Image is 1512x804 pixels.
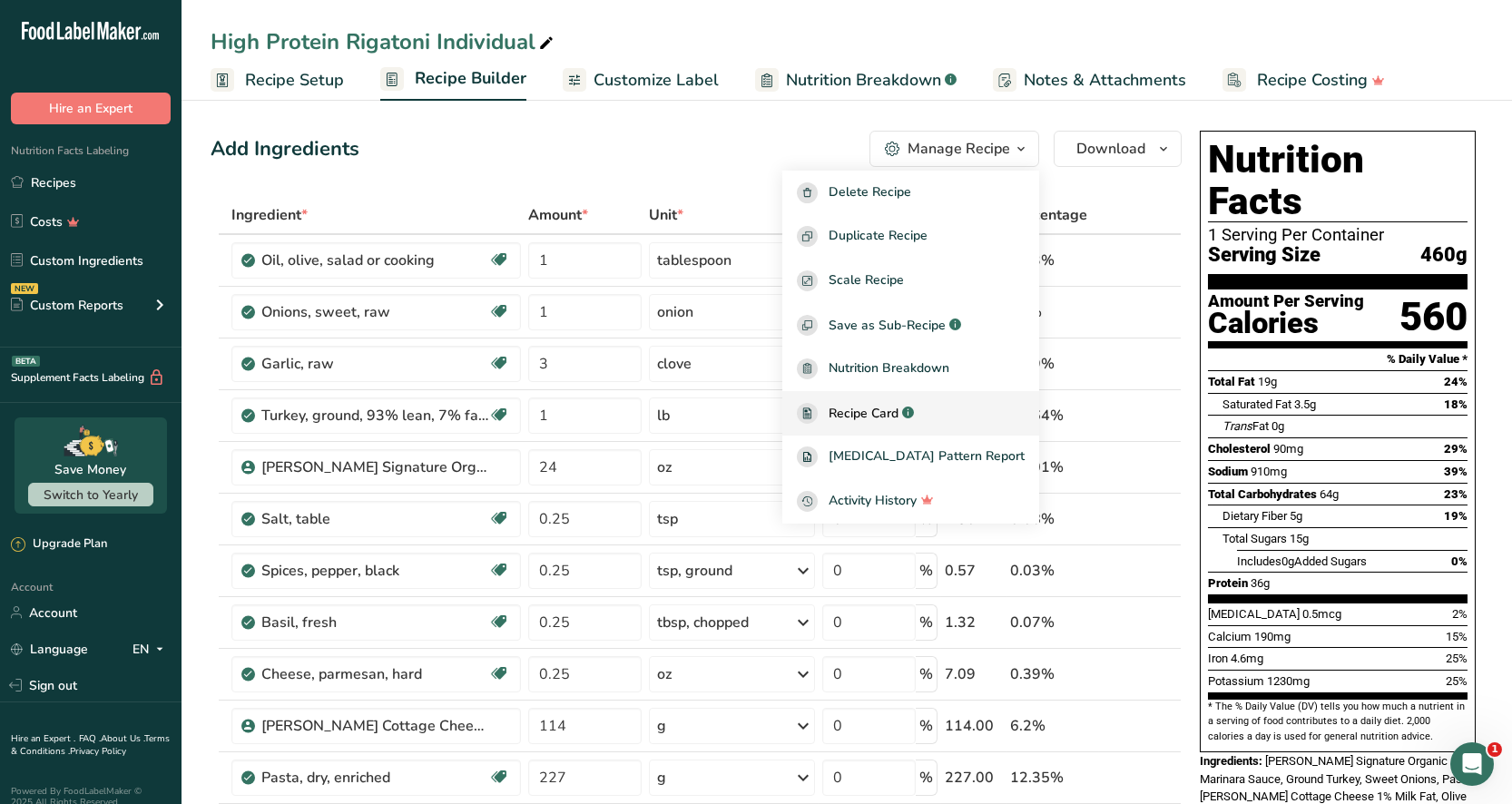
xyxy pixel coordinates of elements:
[1024,68,1186,93] span: Notes & Attachments
[1446,652,1468,665] span: 25%
[829,226,928,247] span: Duplicate Recipe
[1444,487,1468,501] span: 23%
[1010,301,1095,323] div: 18%
[1208,652,1228,665] span: Iron
[44,486,138,504] span: Switch to Yearly
[1010,612,1095,633] div: 0.07%
[1267,674,1310,688] span: 1230mg
[261,663,488,685] div: Cheese, parmesan, hard
[657,250,731,271] div: tablespoon
[1222,60,1385,101] a: Recipe Costing
[657,767,666,789] div: g
[1208,348,1468,370] section: % Daily Value *
[28,483,153,506] button: Switch to Yearly
[261,612,488,633] div: Basil, fresh
[657,508,678,530] div: tsp
[1258,375,1277,388] span: 19g
[829,491,917,512] span: Activity History
[1208,700,1468,744] section: * The % Daily Value (DV) tells you how much a nutrient in a serving of food contributes to a dail...
[1446,674,1468,688] span: 25%
[1200,754,1262,768] span: Ingredients:
[1208,674,1264,688] span: Potassium
[1487,742,1502,757] span: 1
[782,215,1039,260] button: Duplicate Recipe
[261,508,488,530] div: Salt, table
[829,270,904,291] span: Scale Recipe
[261,250,488,271] div: Oil, olive, salad or cooking
[1399,293,1468,341] div: 560
[1208,310,1364,337] div: Calories
[1208,293,1364,310] div: Amount Per Serving
[1208,576,1248,590] span: Protein
[1010,250,1095,271] div: 0.73%
[1208,607,1300,621] span: [MEDICAL_DATA]
[261,560,488,582] div: Spices, pepper, black
[993,60,1186,101] a: Notes & Attachments
[11,633,88,665] a: Language
[945,663,1003,685] div: 7.09
[1444,375,1468,388] span: 24%
[11,283,38,294] div: NEW
[782,436,1039,480] a: [MEDICAL_DATA] Pattern Report
[1446,630,1468,643] span: 15%
[133,638,171,660] div: EN
[1010,204,1087,226] span: Percentage
[829,182,911,203] span: Delete Recipe
[782,259,1039,303] button: Scale Recipe
[829,404,898,423] span: Recipe Card
[380,58,526,102] a: Recipe Builder
[1320,487,1339,501] span: 64g
[211,60,344,101] a: Recipe Setup
[528,204,588,226] span: Amount
[657,456,672,478] div: oz
[1302,607,1341,621] span: 0.5mcg
[1290,509,1302,523] span: 5g
[1010,405,1095,427] div: 24.64%
[1251,465,1287,478] span: 910mg
[908,138,1010,160] div: Manage Recipe
[261,301,488,323] div: Onions, sweet, raw
[1222,397,1291,411] span: Saturated Fat
[657,560,732,582] div: tsp, ground
[1208,465,1248,478] span: Sodium
[782,347,1039,391] a: Nutrition Breakdown
[261,405,488,427] div: Turkey, ground, 93% lean, 7% fat, raw
[945,715,1003,737] div: 114.00
[1444,442,1468,456] span: 29%
[1208,442,1271,456] span: Cholesterol
[1010,508,1095,530] div: 0.08%
[945,560,1003,582] div: 0.57
[11,732,170,758] a: Terms & Conditions .
[657,663,672,685] div: oz
[11,535,107,554] div: Upgrade Plan
[12,356,40,367] div: BETA
[79,732,101,745] a: FAQ .
[1010,715,1095,737] div: 6.2%
[1420,244,1468,267] span: 460g
[261,456,488,478] div: [PERSON_NAME] Signature Organic Marinara Sauce
[70,745,126,758] a: Privacy Policy
[11,93,171,124] button: Hire an Expert
[1254,630,1291,643] span: 190mg
[563,60,719,101] a: Customize Label
[1444,465,1468,478] span: 39%
[261,767,488,789] div: Pasta, dry, enriched
[1222,419,1252,433] i: Trans
[1451,554,1468,568] span: 0%
[657,612,749,633] div: tbsp, chopped
[782,303,1039,348] button: Save as Sub-Recipe
[786,68,941,93] span: Nutrition Breakdown
[1010,767,1095,789] div: 12.35%
[1444,509,1468,523] span: 19%
[1444,397,1468,411] span: 18%
[1222,509,1287,523] span: Dietary Fiber
[261,353,488,375] div: Garlic, raw
[1450,742,1494,786] iframe: Intercom live chat
[1208,487,1317,501] span: Total Carbohydrates
[782,479,1039,524] button: Activity History
[657,405,670,427] div: lb
[1452,607,1468,621] span: 2%
[1251,576,1270,590] span: 36g
[1231,652,1263,665] span: 4.6mg
[649,204,683,226] span: Unit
